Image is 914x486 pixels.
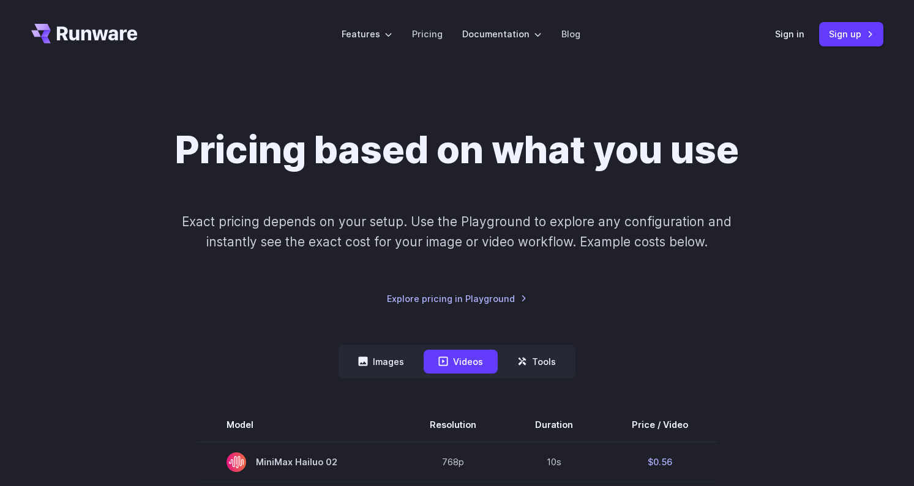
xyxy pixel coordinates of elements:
[503,350,571,374] button: Tools
[819,22,883,46] a: Sign up
[31,24,138,43] a: Go to /
[462,27,542,41] label: Documentation
[506,442,602,482] td: 10s
[387,292,527,306] a: Explore pricing in Playground
[227,452,371,472] span: MiniMax Hailuo 02
[602,408,717,442] th: Price / Video
[506,408,602,442] th: Duration
[197,408,400,442] th: Model
[400,408,506,442] th: Resolution
[342,27,392,41] label: Features
[159,212,755,252] p: Exact pricing depends on your setup. Use the Playground to explore any configuration and instantl...
[775,27,804,41] a: Sign in
[602,442,717,482] td: $0.56
[400,442,506,482] td: 768p
[561,27,580,41] a: Blog
[424,350,498,374] button: Videos
[412,27,443,41] a: Pricing
[343,350,419,374] button: Images
[175,127,739,172] h1: Pricing based on what you use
